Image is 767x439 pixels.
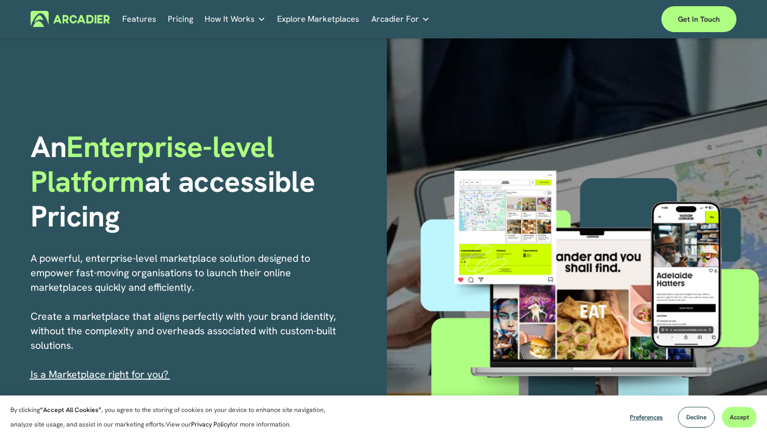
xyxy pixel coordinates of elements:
span: How It Works [205,12,255,26]
span: Arcadier For [371,12,419,26]
a: Get in touch [661,6,736,32]
p: By clicking , you agree to the storing of cookies on your device to enhance site navigation, anal... [10,403,347,432]
span: Accept [730,413,749,421]
span: Decline [686,413,706,421]
a: s a Marketplace right for you? [33,367,168,381]
button: Accept [722,407,757,428]
strong: “Accept All Cookies” [40,406,102,414]
p: A powerful, enterprise-level marketplace solution designed to empower fast-moving organisations t... [31,251,350,381]
h1: An at accessible Pricing [31,130,380,234]
a: Explore Marketplaces [277,11,359,27]
span: Preferences [630,413,663,421]
span: Enterprise-level Platform [31,128,281,201]
span: I [31,367,168,381]
a: Pricing [168,11,193,27]
img: Arcadier [31,11,110,27]
a: Privacy Policy [191,420,230,429]
a: folder dropdown [205,11,266,27]
a: folder dropdown [371,11,430,27]
button: Preferences [622,407,671,428]
a: Features [122,11,156,27]
button: Decline [678,407,715,428]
